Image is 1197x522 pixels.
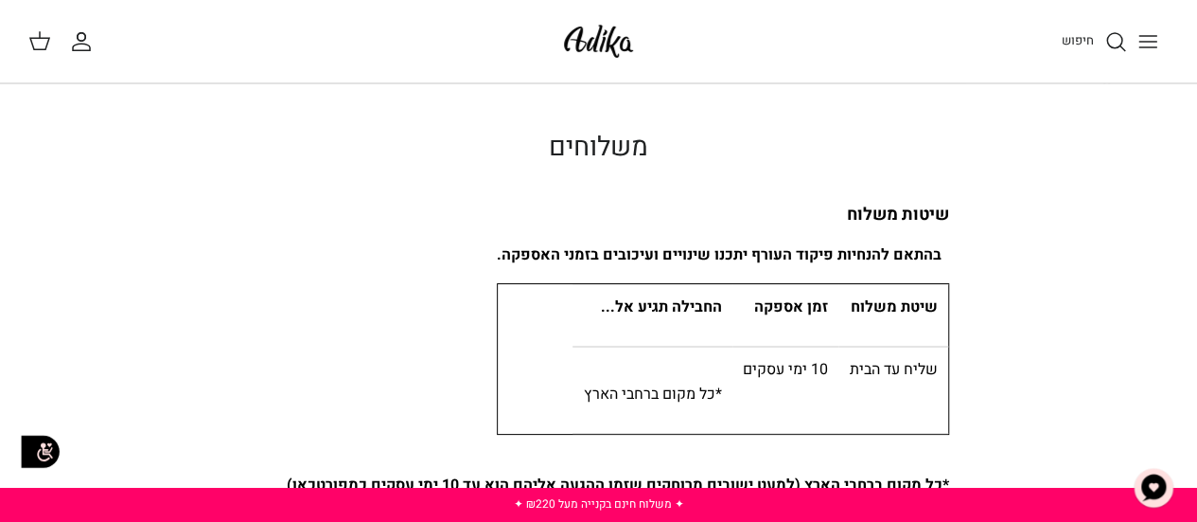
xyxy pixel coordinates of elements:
[558,19,639,63] img: Adika IL
[14,425,66,477] img: accessibility_icon02.svg
[497,243,942,266] strong: בהתאם להנחיות פיקוד העורף יתכנו שינויים ועיכובים בזמני האספקה.
[849,358,937,383] p: שליח עד הבית
[287,474,949,496] strong: *כל מקום ברחבי הארץ (למעט ישובים מרוחקים שזמן ההגעה אליהם הוא עד 10 ימי עסקים כמפורט )
[743,358,828,381] span: 10 ימי עסקים
[514,495,684,513] a: ✦ משלוח חינם בקנייה מעל ₪220 ✦
[601,296,722,318] strong: החבילה תגיע אל...
[1127,21,1169,63] button: Toggle menu
[850,296,937,318] strong: שיטת משלוח
[70,30,100,53] a: החשבון שלי
[1062,30,1127,53] a: חיפוש
[249,132,949,164] h1: משלוחים
[1062,31,1094,49] span: חיפוש
[292,474,316,496] a: כאן
[584,358,722,406] p: *כל מקום ברחבי הארץ
[1125,459,1182,516] button: צ'אט
[847,202,949,227] strong: שיטות משלוח
[754,296,828,318] strong: זמן אספקה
